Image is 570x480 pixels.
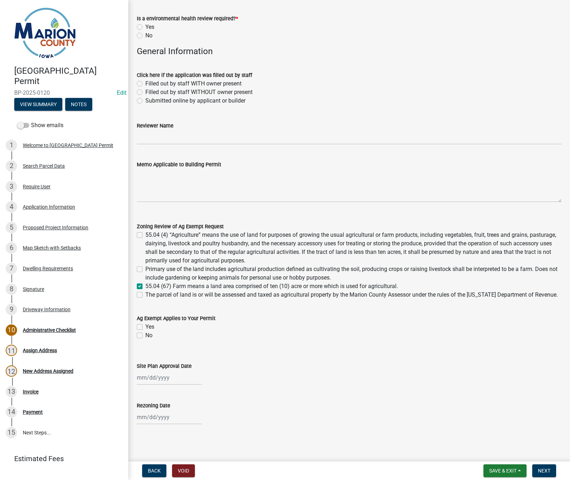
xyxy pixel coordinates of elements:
button: Notes [65,98,92,111]
div: 3 [6,181,17,192]
button: View Summary [14,98,62,111]
wm-modal-confirm: Summary [14,102,62,108]
div: Dwelling Requirements [23,266,73,271]
div: 11 [6,345,17,356]
div: Driveway Information [23,307,71,312]
input: mm/dd/yyyy [137,370,202,385]
label: Reviewer Name [137,124,173,129]
button: Void [172,464,195,477]
a: Estimated Fees [6,452,117,466]
label: 55.04 (67) Farm means a land area comprised of ten (10) acre or more which is used for agricultural. [145,282,398,291]
label: Rezoning Date [137,403,170,408]
div: 12 [6,365,17,377]
div: 13 [6,386,17,397]
label: Submitted online by applicant or builder [145,96,245,105]
label: Zoning Review of Ag Exempt Request [137,224,224,229]
label: Memo Applicable to Building Permit [137,162,221,167]
div: 10 [6,324,17,336]
div: Welcome to [GEOGRAPHIC_DATA] Permit [23,143,113,148]
h4: [GEOGRAPHIC_DATA] Permit [14,66,123,87]
div: 9 [6,304,17,315]
button: Back [142,464,166,477]
span: BP-2025-0120 [14,89,114,96]
label: Primary use of the land includes agricultural production defined as cultivating the soil, produci... [145,265,561,282]
div: 15 [6,427,17,438]
span: Back [148,468,161,474]
label: Is a environmental health review required? [137,16,238,21]
label: Yes [145,323,154,331]
wm-modal-confirm: Notes [65,102,92,108]
span: Save & Exit [489,468,517,474]
div: New Address Assigned [23,369,73,374]
label: Ag Exempt Applies to Your Permit [137,316,216,321]
span: Next [538,468,550,474]
label: 55.04 (4) “Agriculture” means the use of land for purposes of growing the usual agricultural or f... [145,231,561,265]
label: Yes [145,23,154,31]
label: Click here if the application was filled out by staff [137,73,252,78]
div: Require User [23,184,51,189]
div: Search Parcel Data [23,163,65,168]
a: Edit [117,89,126,96]
div: Payment [23,409,43,414]
label: The parcel of land is or will be assessed and taxed as agricultural property by the Marion County... [145,291,558,299]
input: mm/dd/yyyy [137,410,202,424]
div: 4 [6,201,17,213]
div: Assign Address [23,348,57,353]
img: Marion County, Iowa [14,7,76,58]
div: Application Information [23,204,75,209]
div: 6 [6,242,17,254]
button: Save & Exit [483,464,527,477]
label: No [145,31,152,40]
div: 5 [6,222,17,233]
div: Signature [23,287,44,292]
div: 1 [6,140,17,151]
label: Filled out by staff WITHOUT owner present [145,88,253,96]
h4: General Information [137,46,561,57]
label: No [145,331,152,340]
div: 7 [6,263,17,274]
div: Invoice [23,389,38,394]
div: Proposed Project Information [23,225,88,230]
div: Map Sketch with Setbacks [23,245,81,250]
div: 2 [6,160,17,172]
div: 8 [6,283,17,295]
label: Site Plan Approval Date [137,364,192,369]
label: Show emails [17,121,63,130]
div: Administrative Checklist [23,328,76,333]
wm-modal-confirm: Edit Application Number [117,89,126,96]
div: 14 [6,406,17,418]
label: Filled out by staff WITH owner present [145,79,242,88]
button: Next [532,464,556,477]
